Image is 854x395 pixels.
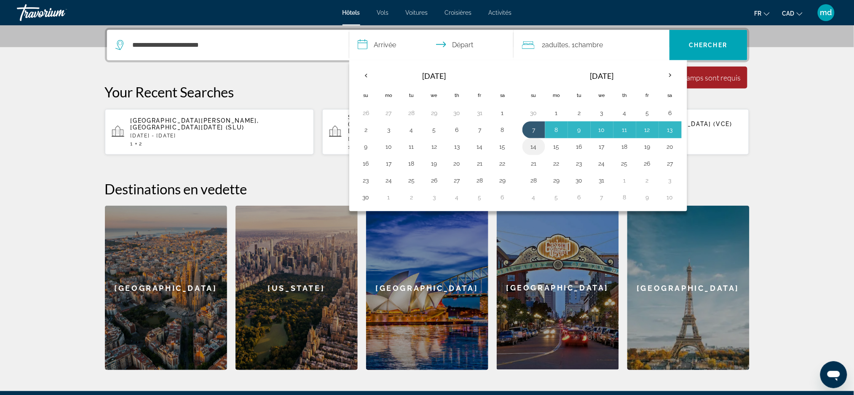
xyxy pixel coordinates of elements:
button: Day 15 [496,141,509,153]
a: Hôtels [343,9,360,16]
button: Change currency [782,7,803,19]
button: Day 20 [450,158,464,169]
span: 1 [348,144,351,150]
button: Day 24 [382,175,396,186]
a: Barcelona[GEOGRAPHIC_DATA] [105,206,227,370]
button: Day 1 [550,107,563,119]
button: Day 14 [473,141,487,153]
button: Day 30 [573,175,586,186]
span: 2 [542,39,569,51]
button: Day 5 [473,191,487,203]
button: Day 5 [550,191,563,203]
button: Change language [755,7,770,19]
button: Day 1 [496,107,509,119]
button: Day 31 [473,107,487,119]
iframe: Bouton de lancement de la fenêtre de messagerie [820,361,847,388]
button: Day 7 [473,124,487,136]
span: Chercher [689,42,728,48]
button: User Menu [815,4,837,21]
button: [GEOGRAPHIC_DATA][PERSON_NAME], [GEOGRAPHIC_DATA][DATE] (SLU)[DATE] - [DATE]12 [105,109,314,155]
div: Tous les champs sont requis [652,73,741,82]
button: Day 6 [573,191,586,203]
button: Day 23 [359,175,373,186]
span: md [820,8,832,17]
table: Left calendar grid [355,66,514,206]
span: , 1 [569,39,603,51]
button: Day 8 [496,124,509,136]
button: Day 29 [428,107,441,119]
div: [GEOGRAPHIC_DATA] [627,206,750,370]
button: Day 5 [428,124,441,136]
button: Select check in and out date [349,30,514,60]
button: Day 14 [527,141,541,153]
div: [US_STATE] [236,206,358,370]
button: Day 27 [664,158,677,169]
button: Day 6 [450,124,464,136]
button: Day 6 [496,191,509,203]
button: Day 12 [641,124,654,136]
button: Day 29 [550,175,563,186]
div: Search widget [107,30,747,60]
div: [GEOGRAPHIC_DATA] [105,206,227,370]
button: Day 21 [527,158,541,169]
button: Day 2 [359,124,373,136]
button: Day 16 [573,141,586,153]
div: [GEOGRAPHIC_DATA] [497,206,619,370]
button: Day 17 [382,158,396,169]
button: Day 29 [496,175,509,186]
button: Travelers: 2 adults, 0 children [514,30,669,60]
button: Day 26 [428,175,441,186]
button: Day 22 [550,158,563,169]
a: Voitures [406,9,428,16]
button: St Maarten 1408 3 Br home by RedAwning ([GEOGRAPHIC_DATA], [GEOGRAPHIC_DATA], [GEOGRAPHIC_DATA])[... [322,109,532,155]
button: Day 19 [428,158,441,169]
button: Day 19 [641,141,654,153]
button: Previous month [355,66,377,85]
button: Day 4 [527,191,541,203]
button: Day 10 [595,124,609,136]
span: [GEOGRAPHIC_DATA][PERSON_NAME], [GEOGRAPHIC_DATA][DATE] (SLU) [131,117,259,131]
a: San Diego[GEOGRAPHIC_DATA] [497,206,619,370]
button: Day 28 [527,175,541,186]
a: Activités [489,9,512,16]
button: Day 13 [664,124,677,136]
th: [DATE] [545,66,659,86]
span: St Maarten 1408 3 Br home by RedAwning ([GEOGRAPHIC_DATA], [GEOGRAPHIC_DATA], [GEOGRAPHIC_DATA]) [348,114,498,134]
h2: Destinations en vedette [105,180,750,197]
button: Day 3 [595,107,609,119]
button: Day 10 [664,191,677,203]
button: Day 4 [405,124,418,136]
button: Day 26 [359,107,373,119]
button: Day 17 [595,141,609,153]
button: Day 2 [641,175,654,186]
button: Day 27 [450,175,464,186]
a: Paris[GEOGRAPHIC_DATA] [627,206,750,370]
a: New York[US_STATE] [236,206,358,370]
button: Day 7 [595,191,609,203]
button: Day 11 [618,124,632,136]
button: Day 3 [382,124,396,136]
button: Day 9 [641,191,654,203]
button: Day 1 [618,175,632,186]
button: Day 26 [641,158,654,169]
span: Adultes [546,41,569,49]
a: Vols [377,9,389,16]
button: Search [669,30,747,60]
button: Day 21 [473,158,487,169]
button: Day 8 [550,124,563,136]
input: Search hotel destination [132,39,336,51]
button: Day 9 [573,124,586,136]
span: Croisières [445,9,472,16]
button: Day 23 [573,158,586,169]
button: Day 30 [359,191,373,203]
button: Day 24 [595,158,609,169]
button: Next month [659,66,682,85]
p: Your Recent Searches [105,83,750,100]
button: Day 16 [359,158,373,169]
button: Day 31 [595,175,609,186]
div: [GEOGRAPHIC_DATA] [366,206,488,370]
button: Day 25 [618,158,632,169]
span: 2 [139,141,142,147]
button: Day 7 [527,124,541,136]
button: Day 11 [405,141,418,153]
